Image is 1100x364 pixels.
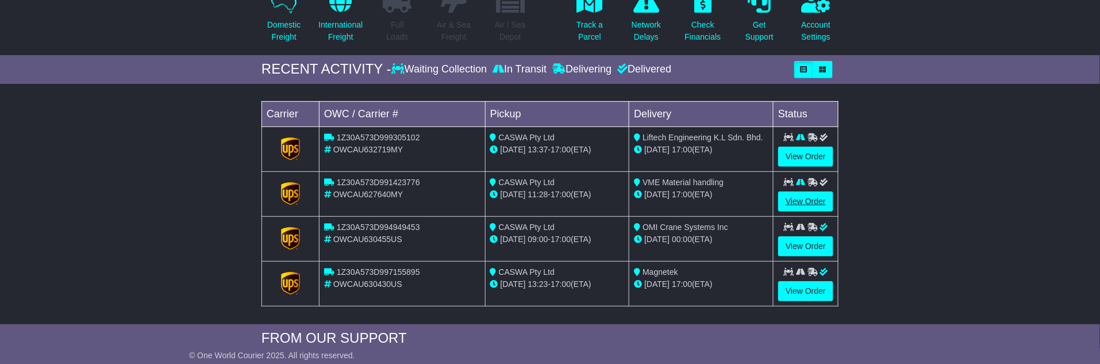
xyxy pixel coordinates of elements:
a: View Order [778,281,833,301]
td: Carrier [262,101,320,127]
img: GetCarrierServiceLogo [281,137,301,160]
a: View Order [778,191,833,212]
p: Domestic Freight [267,19,301,43]
span: CASWA Pty Ltd [499,178,555,187]
span: 17:00 [672,279,692,289]
span: [DATE] [501,190,526,199]
a: View Order [778,236,833,256]
p: International Freight [318,19,363,43]
span: 1Z30A573D991423776 [337,178,420,187]
img: GetCarrierServiceLogo [281,227,301,250]
span: 09:00 [528,235,548,244]
span: [DATE] [644,235,670,244]
div: - (ETA) [490,233,625,246]
div: - (ETA) [490,278,625,290]
span: [DATE] [644,145,670,154]
p: Air / Sea Depot [495,19,526,43]
p: Get Support [745,19,774,43]
span: OWCAU630455US [333,235,402,244]
span: OMI Crane Systems Inc [643,223,728,232]
span: 17:00 [672,190,692,199]
td: Pickup [485,101,629,127]
div: - (ETA) [490,189,625,201]
div: FROM OUR SUPPORT [261,330,839,347]
span: 17:00 [551,145,571,154]
td: Status [774,101,839,127]
div: (ETA) [634,278,768,290]
span: 13:37 [528,145,548,154]
span: 1Z30A573D997155895 [337,267,420,277]
img: GetCarrierServiceLogo [281,272,301,295]
span: 17:00 [551,279,571,289]
p: Air & Sea Freight [437,19,471,43]
div: - (ETA) [490,144,625,156]
div: Waiting Collection [391,63,490,76]
span: 1Z30A573D999305102 [337,133,420,142]
span: 00:00 [672,235,692,244]
span: CASWA Pty Ltd [499,133,555,142]
span: 13:23 [528,279,548,289]
span: [DATE] [501,279,526,289]
p: Track a Parcel [576,19,603,43]
p: Network Delays [632,19,661,43]
span: VME Material handling [643,178,724,187]
div: (ETA) [634,233,768,246]
span: OWCAU632719MY [333,145,403,154]
span: 11:28 [528,190,548,199]
span: [DATE] [644,279,670,289]
span: [DATE] [501,145,526,154]
span: Magnetek [643,267,678,277]
div: Delivered [614,63,671,76]
div: Delivering [549,63,614,76]
span: [DATE] [644,190,670,199]
p: Account Settings [802,19,831,43]
div: (ETA) [634,144,768,156]
span: 17:00 [672,145,692,154]
div: (ETA) [634,189,768,201]
span: OWCAU627640MY [333,190,403,199]
span: OWCAU630430US [333,279,402,289]
span: CASWA Pty Ltd [499,267,555,277]
p: Check Financials [685,19,721,43]
td: OWC / Carrier # [320,101,486,127]
p: Full Loads [383,19,411,43]
img: GetCarrierServiceLogo [281,182,301,205]
span: 1Z30A573D994949453 [337,223,420,232]
span: [DATE] [501,235,526,244]
span: 17:00 [551,190,571,199]
a: View Order [778,147,833,167]
div: RECENT ACTIVITY - [261,61,391,78]
span: Liftech Engineering K.L Sdn. Bhd. [643,133,763,142]
span: © One World Courier 2025. All rights reserved. [189,351,355,360]
div: In Transit [490,63,549,76]
span: CASWA Pty Ltd [499,223,555,232]
td: Delivery [629,101,774,127]
span: 17:00 [551,235,571,244]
